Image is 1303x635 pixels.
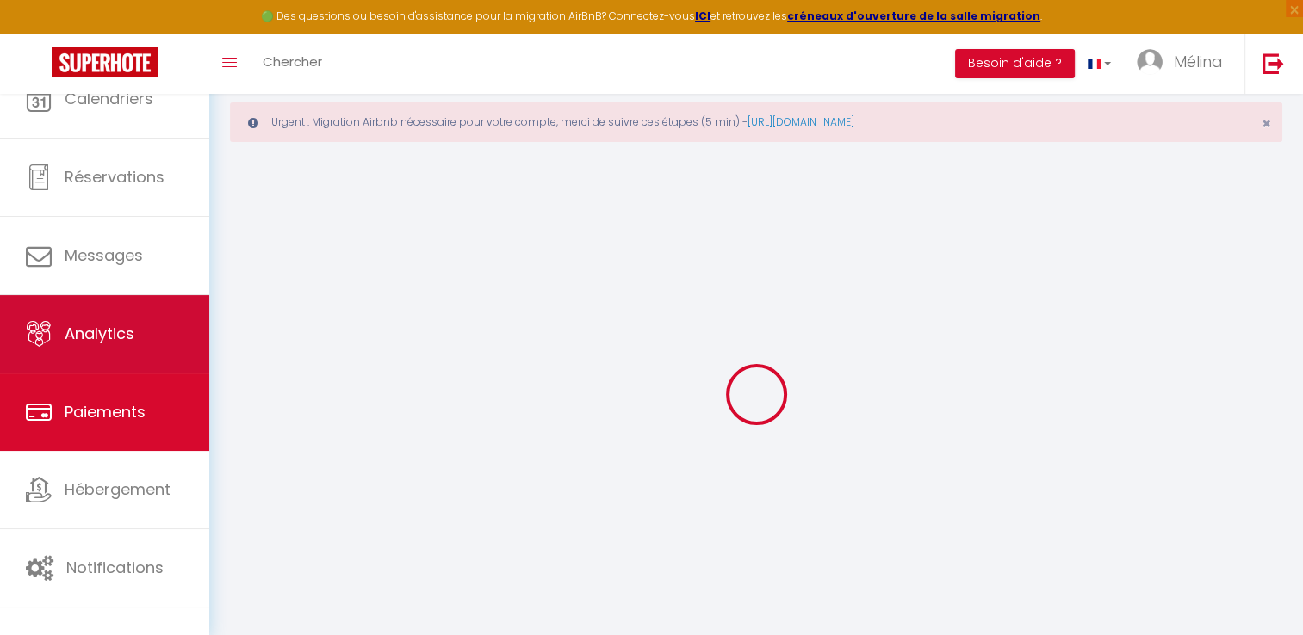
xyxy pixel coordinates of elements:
span: Calendriers [65,88,153,109]
button: Besoin d'aide ? [955,49,1075,78]
a: créneaux d'ouverture de la salle migration [787,9,1040,23]
span: Analytics [65,323,134,344]
span: Notifications [66,557,164,578]
button: Ouvrir le widget de chat LiveChat [14,7,65,59]
span: Paiements [65,401,146,422]
span: Messages [65,244,143,266]
img: ... [1137,49,1163,75]
span: Chercher [263,52,322,71]
a: Chercher [250,34,335,94]
img: Super Booking [52,47,158,77]
a: ICI [695,9,710,23]
img: logout [1263,52,1284,74]
span: × [1262,113,1271,134]
div: Urgent : Migration Airbnb nécessaire pour votre compte, merci de suivre ces étapes (5 min) - [230,102,1282,142]
span: Mélina [1174,51,1223,72]
button: Close [1262,116,1271,132]
span: Réservations [65,166,164,188]
a: ... Mélina [1124,34,1244,94]
a: [URL][DOMAIN_NAME] [748,114,854,129]
span: Hébergement [65,478,171,500]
